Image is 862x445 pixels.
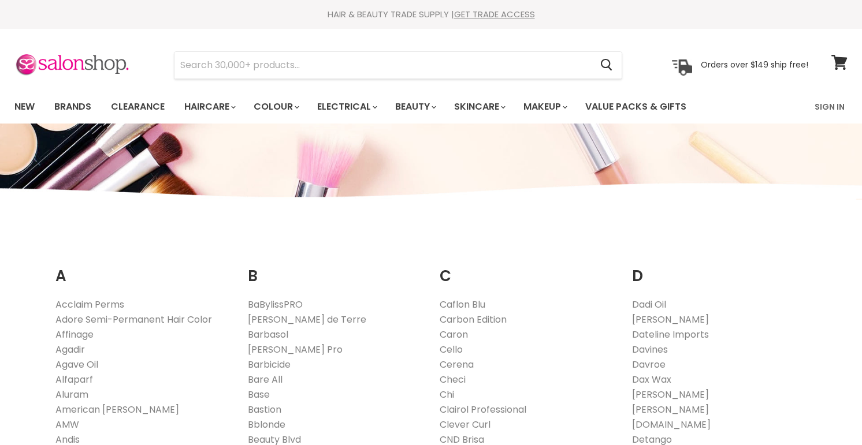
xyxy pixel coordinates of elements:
[55,403,179,416] a: American [PERSON_NAME]
[55,298,124,311] a: Acclaim Perms
[632,373,671,386] a: Dax Wax
[248,313,366,326] a: [PERSON_NAME] de Terre
[632,249,807,288] h2: D
[6,95,43,119] a: New
[248,343,343,356] a: [PERSON_NAME] Pro
[102,95,173,119] a: Clearance
[248,403,281,416] a: Bastion
[632,358,666,371] a: Davroe
[591,52,622,78] button: Search
[440,418,491,431] a: Clever Curl
[440,328,468,341] a: Caron
[632,343,668,356] a: Davines
[248,249,423,288] h2: B
[248,328,288,341] a: Barbasol
[808,95,852,119] a: Sign In
[248,298,303,311] a: BaBylissPRO
[55,358,98,371] a: Agave Oil
[46,95,100,119] a: Brands
[55,343,85,356] a: Agadir
[632,403,709,416] a: [PERSON_NAME]
[632,418,711,431] a: [DOMAIN_NAME]
[245,95,306,119] a: Colour
[55,418,79,431] a: AMW
[248,373,283,386] a: Bare All
[174,52,591,78] input: Search
[440,388,454,401] a: Chi
[176,95,243,119] a: Haircare
[440,403,526,416] a: Clairol Professional
[6,90,752,124] ul: Main menu
[632,328,709,341] a: Dateline Imports
[440,358,474,371] a: Cerena
[701,59,808,70] p: Orders over $149 ship free!
[440,298,485,311] a: Caflon Blu
[632,388,709,401] a: [PERSON_NAME]
[174,51,622,79] form: Product
[440,313,507,326] a: Carbon Edition
[387,95,443,119] a: Beauty
[632,298,666,311] a: Dadi Oil
[55,373,93,386] a: Alfaparf
[55,328,94,341] a: Affinage
[248,388,270,401] a: Base
[454,8,535,20] a: GET TRADE ACCESS
[577,95,695,119] a: Value Packs & Gifts
[248,358,291,371] a: Barbicide
[55,249,231,288] h2: A
[515,95,574,119] a: Makeup
[632,313,709,326] a: [PERSON_NAME]
[309,95,384,119] a: Electrical
[55,388,88,401] a: Aluram
[55,313,212,326] a: Adore Semi-Permanent Hair Color
[445,95,512,119] a: Skincare
[440,249,615,288] h2: C
[440,373,466,386] a: Checi
[440,343,463,356] a: Cello
[248,418,285,431] a: Bblonde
